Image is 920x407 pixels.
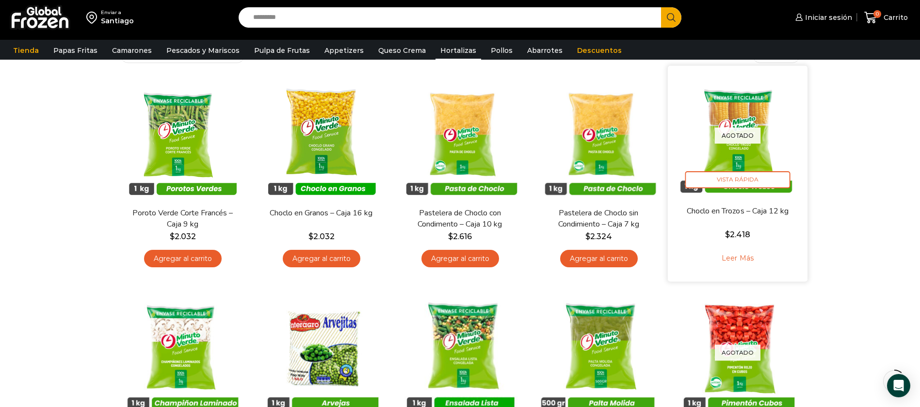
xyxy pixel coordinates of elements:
[144,250,222,268] a: Agregar al carrito: “Poroto Verde Corte Francés - Caja 9 kg”
[101,16,134,26] div: Santiago
[161,41,244,60] a: Pescados y Mariscos
[585,232,590,241] span: $
[265,208,377,219] a: Choclo en Granos – Caja 16 kg
[8,41,44,60] a: Tienda
[404,208,516,230] a: Pastelera de Choclo con Condimento – Caja 10 kg
[522,41,567,60] a: Abarrotes
[101,9,134,16] div: Enviar a
[283,250,360,268] a: Agregar al carrito: “Choclo en Granos - Caja 16 kg”
[873,10,881,18] span: 0
[48,41,102,60] a: Papas Fritas
[714,127,760,143] p: Agotado
[862,6,910,29] a: 0 Carrito
[887,374,910,397] div: Open Intercom Messenger
[707,248,768,269] a: Leé más sobre “Choclo en Trozos - Caja 12 kg”
[685,171,790,188] span: Vista Rápida
[585,232,612,241] bdi: 2.324
[308,232,335,241] bdi: 2.032
[127,208,238,230] a: Poroto Verde Corte Francés – Caja 9 kg
[881,13,908,22] span: Carrito
[170,232,196,241] bdi: 2.032
[543,208,654,230] a: Pastelera de Choclo sin Condimiento – Caja 7 kg
[86,9,101,26] img: address-field-icon.svg
[308,232,313,241] span: $
[486,41,517,60] a: Pollos
[249,41,315,60] a: Pulpa de Frutas
[448,232,472,241] bdi: 2.616
[725,229,750,239] bdi: 2.418
[803,13,852,22] span: Iniciar sesión
[448,232,453,241] span: $
[421,250,499,268] a: Agregar al carrito: “Pastelera de Choclo con Condimento - Caja 10 kg”
[715,344,760,360] p: Agotado
[373,41,431,60] a: Queso Crema
[681,205,793,216] a: Choclo en Trozos – Caja 12 kg
[725,229,729,239] span: $
[661,7,681,28] button: Search button
[320,41,369,60] a: Appetizers
[560,250,638,268] a: Agregar al carrito: “Pastelera de Choclo sin Condimiento - Caja 7 kg”
[170,232,175,241] span: $
[793,8,852,27] a: Iniciar sesión
[107,41,157,60] a: Camarones
[436,41,481,60] a: Hortalizas
[572,41,627,60] a: Descuentos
